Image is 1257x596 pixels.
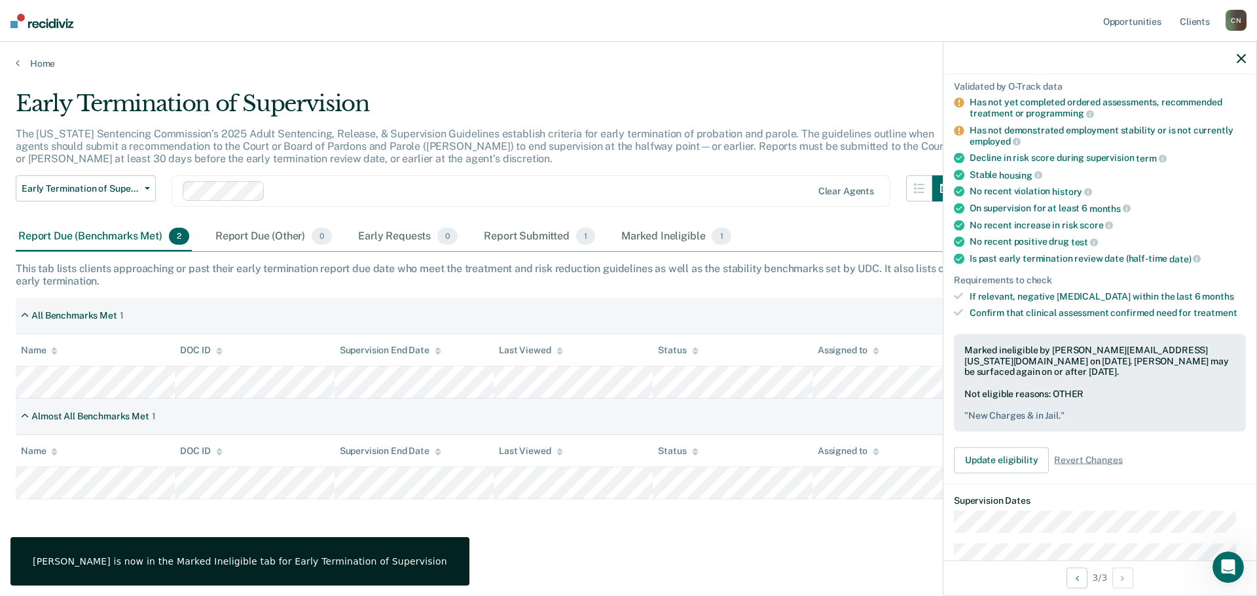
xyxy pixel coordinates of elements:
[970,152,1246,164] div: Decline in risk score during supervision
[970,186,1246,198] div: No recent violation
[481,222,598,251] div: Report Submitted
[964,344,1235,377] div: Marked ineligible by [PERSON_NAME][EMAIL_ADDRESS][US_STATE][DOMAIN_NAME] on [DATE]. [PERSON_NAME]...
[22,183,139,194] span: Early Termination of Supervision
[954,447,1049,473] button: Update eligibility
[1212,552,1244,583] iframe: Intercom live chat
[16,58,1241,69] a: Home
[340,446,441,457] div: Supervision End Date
[1136,153,1166,164] span: term
[970,169,1246,181] div: Stable
[1112,567,1133,588] button: Next Opportunity
[312,228,332,245] span: 0
[970,203,1246,215] div: On supervision for at least 6
[954,80,1246,92] div: Validated by O-Track data
[499,446,562,457] div: Last Viewed
[970,124,1246,147] div: Has not demonstrated employment stability or is not currently employed
[1089,203,1131,213] span: months
[16,222,192,251] div: Report Due (Benchmarks Met)
[712,228,731,245] span: 1
[970,291,1246,302] div: If relevant, negative [MEDICAL_DATA] within the last 6
[1052,186,1092,197] span: history
[970,236,1246,248] div: No recent positive drug
[21,446,58,457] div: Name
[1226,10,1247,31] div: C N
[31,411,149,422] div: Almost All Benchmarks Met
[16,262,1241,287] div: This tab lists clients approaching or past their early termination report due date who meet the t...
[964,410,1235,421] pre: " New Charges & in Jail. "
[1193,307,1237,318] span: treatment
[619,222,734,251] div: Marked Ineligible
[169,228,189,245] span: 2
[970,253,1246,264] div: Is past early termination review date (half-time
[437,228,458,245] span: 0
[964,389,1235,421] div: Not eligible reasons: OTHER
[340,345,441,356] div: Supervision End Date
[1071,237,1098,247] span: test
[1202,291,1233,302] span: months
[970,97,1246,119] div: Has not yet completed ordered assessments, recommended treatment or programming
[1066,567,1087,588] button: Previous Opportunity
[180,345,222,356] div: DOC ID
[943,560,1256,595] div: 3 / 3
[1169,253,1201,264] span: date)
[180,446,222,457] div: DOC ID
[31,310,117,321] div: All Benchmarks Met
[999,169,1042,180] span: housing
[10,14,73,28] img: Recidiviz
[954,495,1246,506] dt: Supervision Dates
[152,411,156,422] div: 1
[33,555,447,567] div: [PERSON_NAME] is now in the Marked Ineligible tab for Early Termination of Supervision
[1054,455,1122,466] span: Revert Changes
[1080,220,1113,230] span: score
[213,222,335,251] div: Report Due (Other)
[970,307,1246,319] div: Confirm that clinical assessment confirmed need for
[818,446,879,457] div: Assigned to
[120,310,124,321] div: 1
[499,345,562,356] div: Last Viewed
[658,345,698,356] div: Status
[355,222,460,251] div: Early Requests
[818,186,874,197] div: Clear agents
[658,446,698,457] div: Status
[21,345,58,356] div: Name
[954,275,1246,286] div: Requirements to check
[818,345,879,356] div: Assigned to
[970,219,1246,231] div: No recent increase in risk
[576,228,595,245] span: 1
[16,90,958,128] div: Early Termination of Supervision
[16,128,947,165] p: The [US_STATE] Sentencing Commission’s 2025 Adult Sentencing, Release, & Supervision Guidelines e...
